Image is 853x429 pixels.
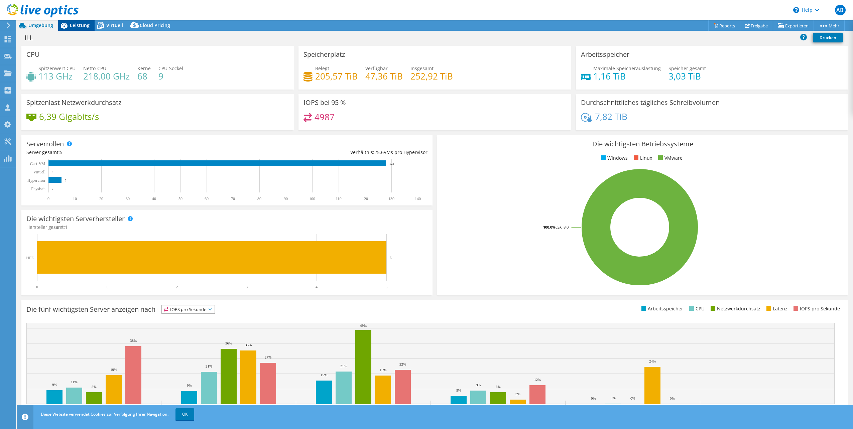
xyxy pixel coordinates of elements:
[476,383,481,387] text: 9%
[52,170,53,174] text: 0
[385,285,387,289] text: 5
[611,396,616,400] text: 0%
[599,154,628,162] li: Windows
[835,5,846,15] span: AB
[649,359,656,363] text: 24%
[257,196,261,201] text: 80
[92,385,97,389] text: 8%
[632,154,652,162] li: Linux
[52,187,53,190] text: 0
[28,22,53,28] span: Umgebung
[158,73,183,80] h4: 9
[668,73,706,80] h4: 3,03 TiB
[360,323,367,327] text: 49%
[593,73,661,80] h4: 1,16 TiB
[688,305,705,312] li: CPU
[205,196,209,201] text: 60
[515,392,520,396] text: 3%
[792,305,840,312] li: IOPS pro Sekunde
[303,51,345,58] h3: Speicherplatz
[765,305,787,312] li: Latenz
[388,196,394,201] text: 130
[595,113,627,120] h4: 7,82 TiB
[630,396,635,400] text: 0%
[814,20,845,31] a: Mehr
[581,51,629,58] h3: Arbeitsspeicher
[640,305,683,312] li: Arbeitsspeicher
[389,162,394,165] text: 128
[30,161,45,166] text: Gast-VM
[22,34,43,41] h1: ILL
[245,343,252,347] text: 35%
[39,113,99,120] h4: 6,39 Gigabits/s
[187,383,192,387] text: 9%
[399,362,406,366] text: 22%
[740,20,773,31] a: Freigabe
[709,305,760,312] li: Netzwerkdurchsatz
[140,22,170,28] span: Cloud Pricing
[36,285,38,289] text: 0
[340,364,347,368] text: 21%
[309,196,315,201] text: 100
[534,378,541,382] text: 12%
[225,341,232,345] text: 36%
[26,224,428,231] h4: Hersteller gesamt:
[137,65,151,71] span: Kerne
[456,388,461,392] text: 5%
[315,73,358,80] h4: 205,57 TiB
[206,364,212,368] text: 21%
[362,196,368,201] text: 120
[65,179,67,182] text: 5
[415,196,421,201] text: 140
[668,65,706,71] span: Speicher gesamt
[38,65,76,71] span: Spitzenwert CPU
[496,385,501,389] text: 8%
[556,225,569,230] tspan: ESXi 8.0
[316,285,318,289] text: 4
[26,51,40,58] h3: CPU
[813,33,843,42] a: Drucken
[773,20,814,31] a: Exportieren
[83,65,106,71] span: Netto-CPU
[227,149,428,156] div: Verhältnis: VMs pro Hypervisor
[26,256,34,260] text: HPE
[47,196,49,201] text: 0
[106,285,108,289] text: 1
[99,196,103,201] text: 20
[26,140,64,148] h3: Serverrollen
[176,285,178,289] text: 2
[38,73,76,80] h4: 113 GHz
[83,73,130,80] h4: 218,00 GHz
[137,73,151,80] h4: 68
[365,65,388,71] span: Verfügbar
[365,73,403,80] h4: 47,36 TiB
[26,149,227,156] div: Server gesamt:
[106,22,123,28] span: Virtuell
[27,178,45,183] text: Hypervisor
[33,170,45,174] text: Virtuell
[60,149,63,155] span: 5
[708,20,740,31] a: Reports
[380,368,386,372] text: 19%
[315,113,335,121] h4: 4987
[793,7,799,13] svg: \n
[178,196,182,201] text: 50
[70,22,90,28] span: Leistung
[265,355,271,359] text: 27%
[152,196,156,201] text: 40
[26,99,121,106] h3: Spitzenlast Netzwerkdurchsatz
[410,65,434,71] span: Insgesamt
[26,215,125,223] h3: Die wichtigsten Serverhersteller
[130,338,137,342] text: 38%
[31,186,45,191] text: Physisch
[543,225,556,230] tspan: 100.0%
[670,396,675,400] text: 0%
[593,65,661,71] span: Maximale Speicherauslastung
[656,154,683,162] li: VMware
[71,380,78,384] text: 11%
[73,196,77,201] text: 10
[442,140,843,148] h3: Die wichtigsten Betriebssysteme
[175,408,194,420] a: OK
[284,196,288,201] text: 90
[65,224,68,230] span: 1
